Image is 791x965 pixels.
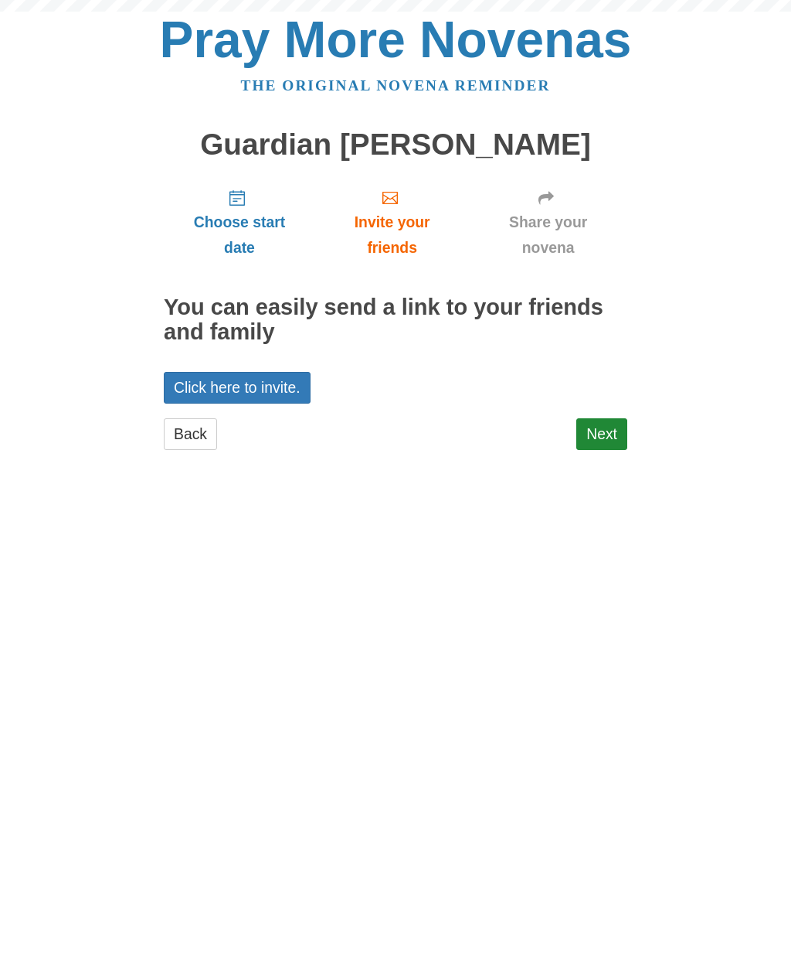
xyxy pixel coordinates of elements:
[164,372,311,404] a: Click here to invite.
[164,295,627,345] h2: You can easily send a link to your friends and family
[331,210,453,261] span: Invite your friends
[160,11,632,68] a: Pray More Novenas
[179,210,300,261] span: Choose start date
[164,418,217,450] a: Back
[241,77,551,94] a: The original novena reminder
[164,128,627,162] h1: Guardian [PERSON_NAME]
[469,176,627,268] a: Share your novena
[315,176,469,268] a: Invite your friends
[576,418,627,450] a: Next
[484,210,612,261] span: Share your novena
[164,176,315,268] a: Choose start date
